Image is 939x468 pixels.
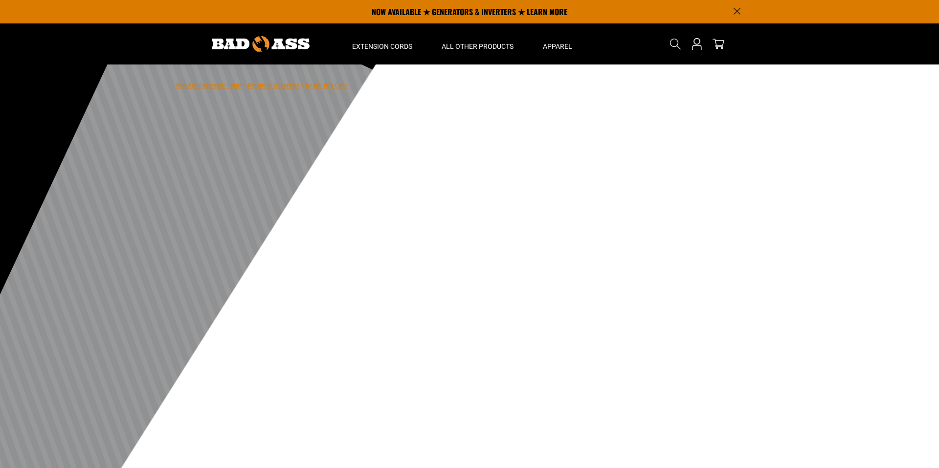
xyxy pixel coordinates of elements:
[668,36,683,52] summary: Search
[248,82,300,89] a: Return to Collection
[176,79,348,91] nav: breadcrumbs
[212,36,310,52] img: Bad Ass Extension Cords
[306,82,348,89] span: Spider Box Cord
[442,42,514,51] span: All Other Products
[543,42,572,51] span: Apparel
[244,82,246,89] span: ›
[176,82,242,89] a: Bad Ass Extension Cords
[352,42,412,51] span: Extension Cords
[427,23,528,64] summary: All Other Products
[302,82,304,89] span: ›
[528,23,587,64] summary: Apparel
[337,23,427,64] summary: Extension Cords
